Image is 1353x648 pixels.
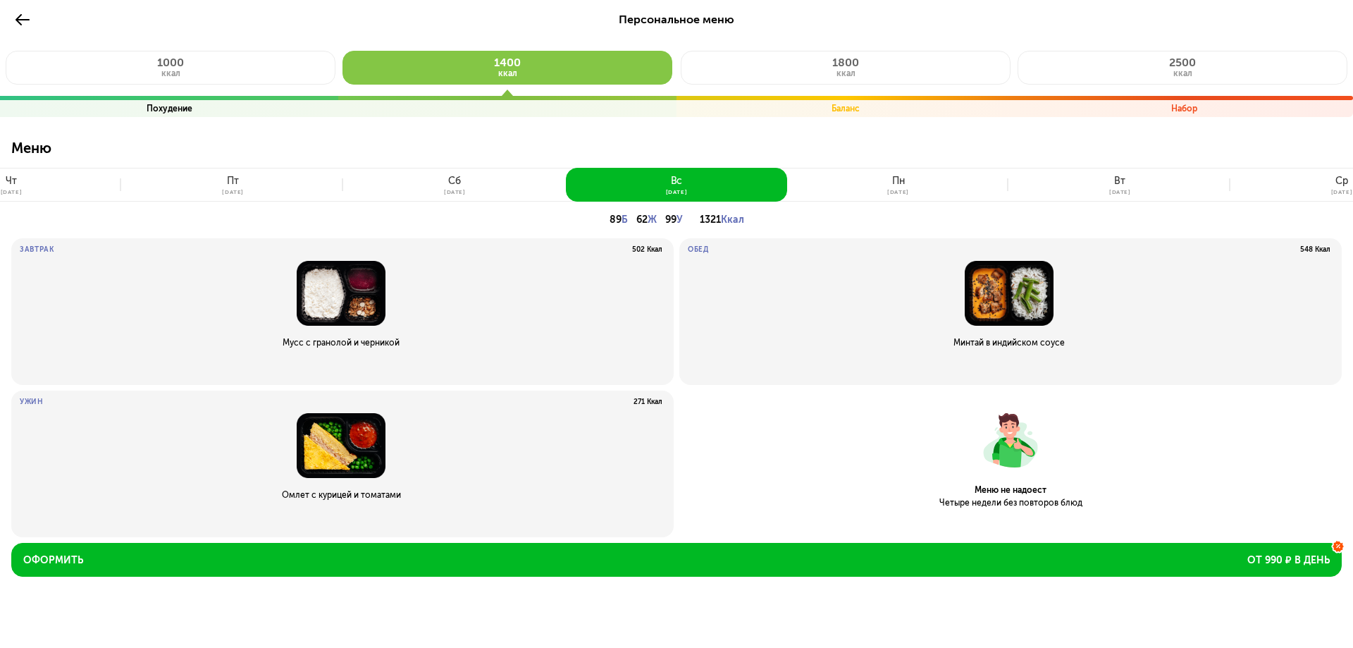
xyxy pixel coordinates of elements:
[787,168,1009,202] button: пн[DATE]
[1171,103,1197,114] p: Набор
[1300,245,1330,254] p: 548 Ккал
[1331,189,1353,195] div: [DATE]
[610,210,628,230] p: 89
[648,214,657,226] span: Ж
[161,68,180,78] span: ккал
[20,261,662,326] img: Мусс с гранолой и черникой
[619,13,734,26] span: Персональное меню
[634,398,662,406] p: 271 Ккал
[688,261,1330,326] img: Минтай в индийском соусе
[20,413,662,478] img: Омлет с курицей и томатами
[1009,168,1231,202] button: вт[DATE]
[147,103,192,114] p: Похудение
[666,189,688,195] div: [DATE]
[20,245,54,254] p: Завтрак
[1114,176,1125,187] div: вт
[444,189,466,195] div: [DATE]
[1018,51,1347,85] button: 2500ккал
[665,210,683,230] p: 99
[498,68,517,78] span: ккал
[11,543,1342,577] button: Оформитьот 990 ₽ в день
[1,189,23,195] div: [DATE]
[671,176,683,187] div: вс
[448,176,461,187] div: сб
[157,56,184,69] span: 1000
[6,176,17,187] div: чт
[1247,554,1330,568] span: от 990 ₽ в день
[20,489,662,501] p: Омлет с курицей и томатами
[344,168,566,202] button: сб[DATE]
[1169,56,1196,69] span: 2500
[6,51,335,85] button: 1000ккал
[20,337,662,348] p: Мусс с гранолой и черникой
[494,56,521,69] span: 1400
[892,176,905,187] div: пн
[832,103,860,114] p: Баланс
[1335,176,1348,187] div: ср
[222,189,244,195] div: [DATE]
[721,214,744,226] span: Ккал
[227,176,239,187] div: пт
[122,168,344,202] button: пт[DATE]
[632,245,662,254] p: 502 Ккал
[700,210,744,230] p: 1321
[622,214,628,226] span: Б
[691,484,1330,496] p: Меню не надоест
[1173,68,1192,78] span: ккал
[887,189,909,195] div: [DATE]
[566,168,788,202] button: вс[DATE]
[681,51,1011,85] button: 1800ккал
[11,140,1342,168] p: Меню
[688,337,1330,348] p: Минтай в индийском соусе
[691,497,1330,508] p: Четыре недели без повторов блюд
[342,51,672,85] button: 1400ккал
[836,68,855,78] span: ккал
[688,245,709,254] p: Обед
[636,210,657,230] p: 62
[676,214,683,226] span: У
[20,398,44,406] p: Ужин
[1109,189,1131,195] div: [DATE]
[832,56,859,69] span: 1800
